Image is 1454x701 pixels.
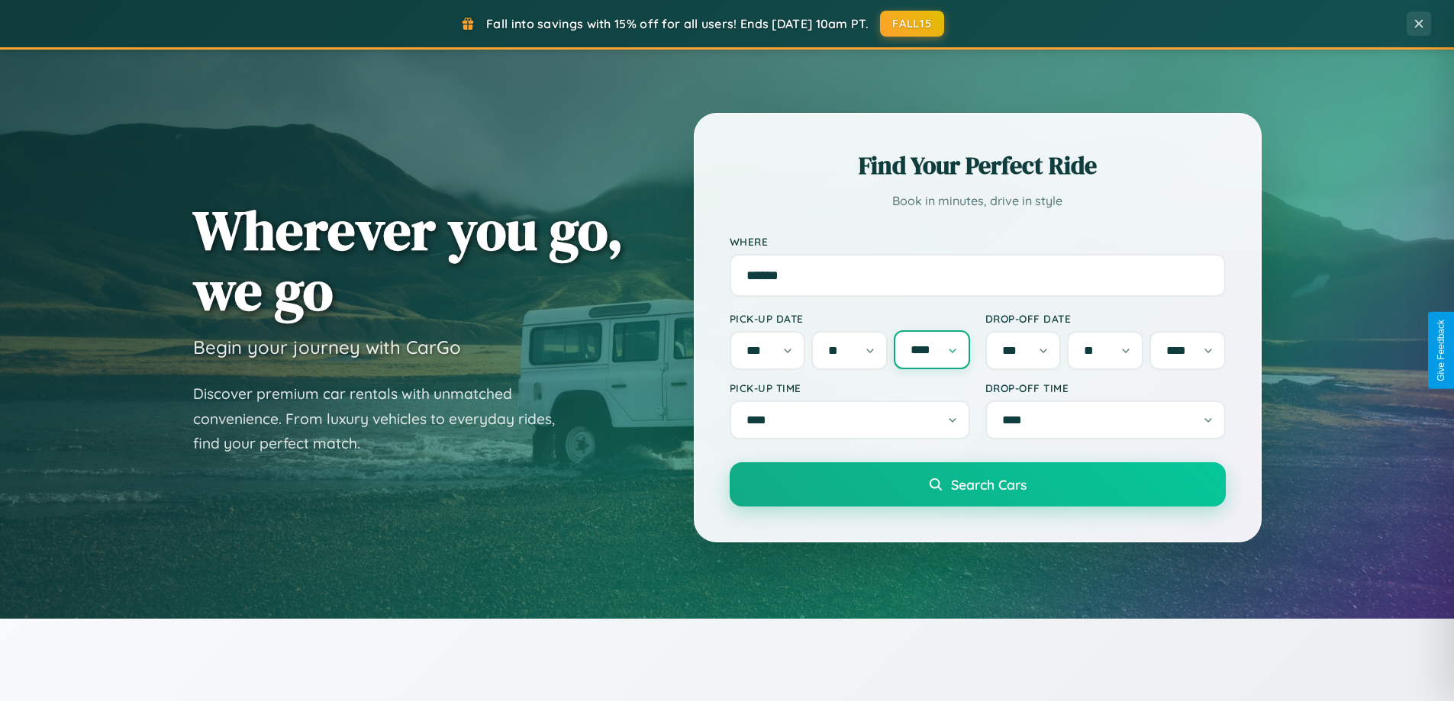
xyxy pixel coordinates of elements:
[730,149,1226,182] h2: Find Your Perfect Ride
[193,200,624,320] h1: Wherever you go, we go
[193,336,461,359] h3: Begin your journey with CarGo
[951,476,1027,493] span: Search Cars
[730,462,1226,506] button: Search Cars
[985,312,1226,325] label: Drop-off Date
[1436,320,1446,381] div: Give Feedback
[730,381,970,394] label: Pick-up Time
[730,312,970,325] label: Pick-up Date
[880,11,944,37] button: FALL15
[985,381,1226,394] label: Drop-off Time
[193,381,575,456] p: Discover premium car rentals with unmatched convenience. From luxury vehicles to everyday rides, ...
[730,190,1226,212] p: Book in minutes, drive in style
[486,16,869,31] span: Fall into savings with 15% off for all users! Ends [DATE] 10am PT.
[730,235,1226,248] label: Where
